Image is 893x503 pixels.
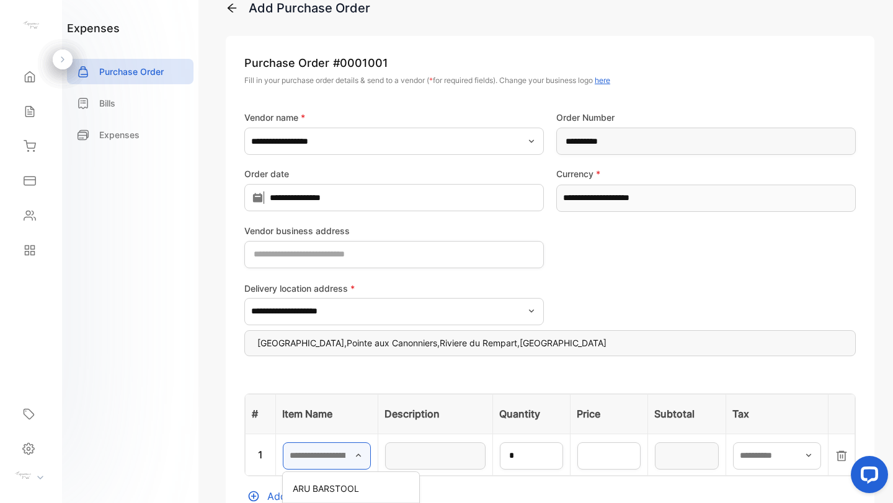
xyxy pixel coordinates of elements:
th: Item Name [276,394,378,434]
th: Price [571,394,648,434]
th: Subtotal [648,394,726,434]
th: Quantity [493,394,571,434]
p: Fill in your purchase order details & send to a vendor ( for required fields). [244,75,856,86]
p: ARU BARSTOOL [293,482,414,495]
label: Vendor name [244,111,544,124]
a: Expenses [67,122,193,147]
label: Currency [556,167,856,180]
img: logo [22,16,40,35]
label: Delivery location address [244,283,355,294]
p: Purchase Order [99,65,164,78]
a: Purchase Order [67,59,193,84]
p: [GEOGRAPHIC_DATA], Pointe aux Canonniers, Riviere du Rempart, [GEOGRAPHIC_DATA] [257,337,843,349]
p: Purchase Order [244,55,856,71]
th: Tax [726,394,828,434]
p: Expenses [99,128,140,141]
th: # [246,394,276,434]
span: Change your business logo [499,76,610,85]
span: here [595,76,610,85]
img: profile [14,466,32,485]
p: Bills [99,97,115,110]
label: Vendor business address [244,224,544,237]
h1: expenses [67,20,120,37]
iframe: LiveChat chat widget [841,451,893,503]
th: Description [378,394,493,434]
span: # 0001001 [333,55,388,71]
label: Order Number [556,111,856,124]
a: Bills [67,90,193,116]
td: 1 [246,434,276,475]
label: Order date [244,167,544,180]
